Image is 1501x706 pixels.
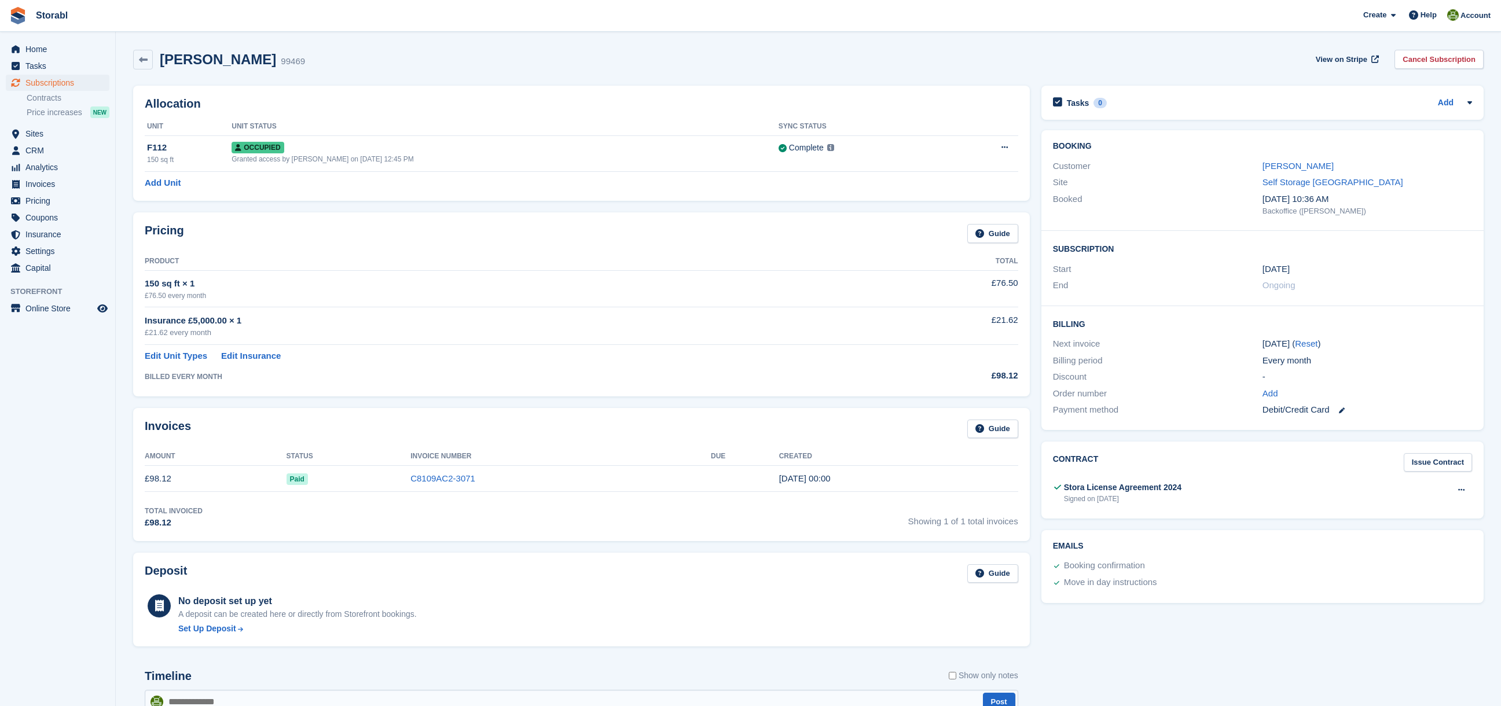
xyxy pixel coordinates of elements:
[25,142,95,159] span: CRM
[6,260,109,276] a: menu
[27,106,109,119] a: Price increases NEW
[1263,177,1403,187] a: Self Storage [GEOGRAPHIC_DATA]
[1053,387,1263,400] div: Order number
[6,41,109,57] a: menu
[145,372,876,382] div: BILLED EVERY MONTH
[147,141,232,155] div: F112
[6,126,109,142] a: menu
[967,224,1018,243] a: Guide
[145,314,876,328] div: Insurance £5,000.00 × 1
[410,473,475,483] a: C8109AC2-3071
[1093,98,1107,108] div: 0
[25,75,95,91] span: Subscriptions
[25,58,95,74] span: Tasks
[1447,9,1459,21] img: Shurrelle Harrington
[145,277,876,291] div: 150 sq ft × 1
[6,58,109,74] a: menu
[145,176,181,190] a: Add Unit
[1263,280,1296,290] span: Ongoing
[1404,453,1472,472] a: Issue Contract
[1053,263,1263,276] div: Start
[178,594,417,608] div: No deposit set up yet
[145,670,192,683] h2: Timeline
[779,117,945,136] th: Sync Status
[949,670,1018,682] label: Show only notes
[789,142,824,154] div: Complete
[876,252,1018,271] th: Total
[6,226,109,242] a: menu
[6,159,109,175] a: menu
[281,55,305,68] div: 99469
[145,447,287,466] th: Amount
[1263,205,1472,217] div: Backoffice ([PERSON_NAME])
[25,176,95,192] span: Invoices
[1263,263,1290,276] time: 2025-08-08 23:00:00 UTC
[287,447,411,466] th: Status
[1460,10,1491,21] span: Account
[25,193,95,209] span: Pricing
[6,300,109,317] a: menu
[27,93,109,104] a: Contracts
[876,369,1018,383] div: £98.12
[6,193,109,209] a: menu
[10,286,115,297] span: Storefront
[25,159,95,175] span: Analytics
[1053,318,1472,329] h2: Billing
[145,506,203,516] div: Total Invoiced
[1067,98,1089,108] h2: Tasks
[1064,559,1145,573] div: Booking confirmation
[25,260,95,276] span: Capital
[1053,337,1263,351] div: Next invoice
[145,564,187,583] h2: Deposit
[160,52,276,67] h2: [PERSON_NAME]
[1263,337,1472,351] div: [DATE] ( )
[145,350,207,363] a: Edit Unit Types
[31,6,72,25] a: Storabl
[6,176,109,192] a: menu
[25,209,95,226] span: Coupons
[1053,242,1472,254] h2: Subscription
[1053,160,1263,173] div: Customer
[145,327,876,339] div: £21.62 every month
[1263,403,1472,417] div: Debit/Credit Card
[876,270,1018,307] td: £76.50
[145,224,184,243] h2: Pricing
[1064,494,1181,504] div: Signed on [DATE]
[1053,193,1263,217] div: Booked
[1438,97,1454,110] a: Add
[178,623,236,635] div: Set Up Deposit
[145,291,876,301] div: £76.50 every month
[232,117,779,136] th: Unit Status
[1053,453,1099,472] h2: Contract
[1263,354,1472,367] div: Every month
[1053,370,1263,384] div: Discount
[27,107,82,118] span: Price increases
[25,41,95,57] span: Home
[6,209,109,226] a: menu
[711,447,779,466] th: Due
[876,307,1018,345] td: £21.62
[178,623,417,635] a: Set Up Deposit
[1263,370,1472,384] div: -
[1263,193,1472,206] div: [DATE] 10:36 AM
[1053,142,1472,151] h2: Booking
[410,447,711,466] th: Invoice Number
[96,301,109,315] a: Preview store
[827,144,834,151] img: icon-info-grey-7440780725fd019a000dd9b08b2336e03edf1995a4989e88bcd33f0948082b44.svg
[949,670,956,682] input: Show only notes
[1311,50,1381,69] a: View on Stripe
[145,516,203,529] div: £98.12
[147,155,232,165] div: 150 sq ft
[25,300,95,317] span: Online Store
[232,142,284,153] span: Occupied
[287,473,308,485] span: Paid
[1053,542,1472,551] h2: Emails
[145,466,287,492] td: £98.12
[25,226,95,242] span: Insurance
[221,350,281,363] a: Edit Insurance
[1053,279,1263,292] div: End
[25,126,95,142] span: Sites
[1053,176,1263,189] div: Site
[145,420,191,439] h2: Invoices
[6,75,109,91] a: menu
